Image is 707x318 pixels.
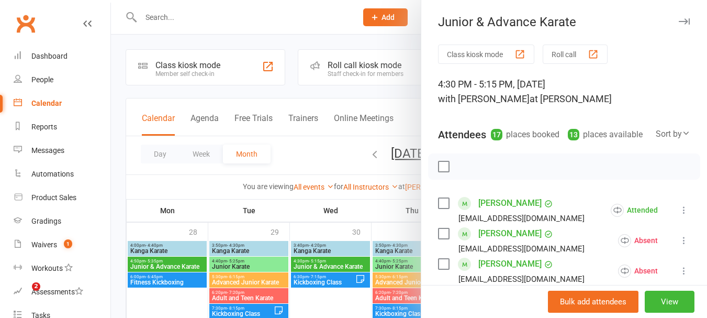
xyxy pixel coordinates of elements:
[31,123,57,131] div: Reports
[548,291,638,313] button: Bulk add attendees
[438,127,486,142] div: Attendees
[31,264,63,272] div: Workouts
[14,92,110,115] a: Calendar
[14,162,110,186] a: Automations
[14,280,110,304] a: Assessments
[656,127,690,141] div: Sort by
[14,139,110,162] a: Messages
[14,186,110,210] a: Product Sales
[14,68,110,92] a: People
[31,99,62,107] div: Calendar
[458,272,585,286] div: [EMAIL_ADDRESS][DOMAIN_NAME]
[31,240,57,249] div: Waivers
[543,45,608,64] button: Roll call
[458,242,585,256] div: [EMAIL_ADDRESS][DOMAIN_NAME]
[421,15,707,29] div: Junior & Advance Karate
[478,195,542,212] a: [PERSON_NAME]
[458,212,585,225] div: [EMAIL_ADDRESS][DOMAIN_NAME]
[31,217,61,225] div: Gradings
[31,288,83,296] div: Assessments
[14,115,110,139] a: Reports
[13,10,39,37] a: Clubworx
[31,75,53,84] div: People
[64,239,72,248] span: 1
[491,129,502,140] div: 17
[568,127,643,142] div: places available
[478,225,542,242] a: [PERSON_NAME]
[31,193,76,202] div: Product Sales
[31,52,68,60] div: Dashboard
[31,170,74,178] div: Automations
[32,282,40,291] span: 2
[10,282,36,308] iframe: Intercom live chat
[618,265,658,278] div: Absent
[438,45,534,64] button: Class kiosk mode
[14,257,110,280] a: Workouts
[478,256,542,272] a: [PERSON_NAME]
[611,204,658,217] div: Attended
[568,129,579,140] div: 13
[438,93,530,104] span: with [PERSON_NAME]
[438,77,690,106] div: 4:30 PM - 5:15 PM, [DATE]
[491,127,559,142] div: places booked
[14,233,110,257] a: Waivers 1
[618,234,658,247] div: Absent
[645,291,694,313] button: View
[14,210,110,233] a: Gradings
[14,45,110,68] a: Dashboard
[31,146,64,155] div: Messages
[530,93,612,104] span: at [PERSON_NAME]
